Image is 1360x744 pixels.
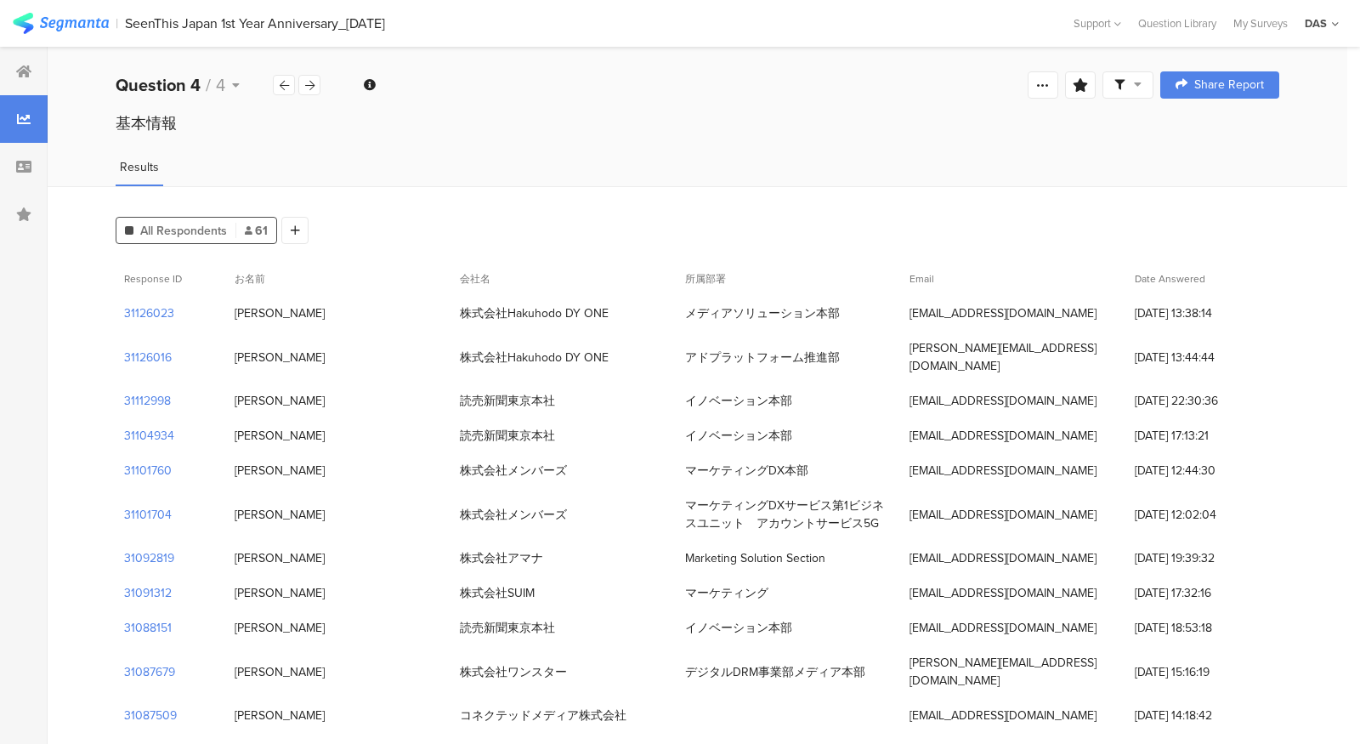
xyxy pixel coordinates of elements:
[1135,549,1271,567] span: [DATE] 19:39:32
[909,339,1118,375] div: [PERSON_NAME][EMAIL_ADDRESS][DOMAIN_NAME]
[235,304,325,322] div: [PERSON_NAME]
[909,427,1096,445] div: [EMAIL_ADDRESS][DOMAIN_NAME]
[1194,79,1264,91] span: Share Report
[909,271,934,287] span: Email
[125,15,385,31] div: SeenThis Japan 1st Year Anniversary_[DATE]
[685,304,840,322] div: メディアソリューション本部
[1135,619,1271,637] span: [DATE] 18:53:18
[245,222,268,240] span: 61
[909,304,1096,322] div: [EMAIL_ADDRESS][DOMAIN_NAME]
[1130,15,1225,31] a: Question Library
[1135,392,1271,410] span: [DATE] 22:30:36
[460,349,609,366] div: 株式会社Hakuhodo DY ONE
[1305,15,1327,31] div: DAS
[909,462,1096,480] div: [EMAIL_ADDRESS][DOMAIN_NAME]
[685,271,726,287] span: 所属部署
[1135,506,1271,524] span: [DATE] 12:02:04
[460,392,555,410] div: 読売新聞東京本社
[460,462,567,480] div: 株式会社メンバーズ
[124,304,174,322] section: 31126023
[140,222,227,240] span: All Respondents
[460,304,609,322] div: 株式会社Hakuhodo DY ONE
[235,584,325,602] div: [PERSON_NAME]
[124,619,172,637] section: 31088151
[685,427,792,445] div: イノベーション本部
[1225,15,1296,31] a: My Surveys
[685,549,825,567] div: Marketing Solution Section
[685,497,893,532] div: マーケティングDXサービス第1ビジネスユニット アカウントサービス5G
[460,549,543,567] div: 株式会社アマナ
[120,158,159,176] span: Results
[235,619,325,637] div: [PERSON_NAME]
[909,619,1096,637] div: [EMAIL_ADDRESS][DOMAIN_NAME]
[685,349,840,366] div: アドプラットフォーム推進部
[124,506,172,524] section: 31101704
[460,271,490,287] span: 会社名
[685,663,865,681] div: デジタルDRM事業部メディア本部
[685,392,792,410] div: イノベーション本部
[1135,707,1271,724] span: [DATE] 14:18:42
[206,72,211,98] span: /
[235,392,325,410] div: [PERSON_NAME]
[460,619,555,637] div: 読売新聞東京本社
[124,549,174,567] section: 31092819
[124,349,172,366] section: 31126016
[909,654,1118,690] div: [PERSON_NAME][EMAIL_ADDRESS][DOMAIN_NAME]
[685,462,808,480] div: マーケティングDX本部
[235,462,325,480] div: [PERSON_NAME]
[124,663,175,681] section: 31087679
[124,271,182,287] span: Response ID
[909,584,1096,602] div: [EMAIL_ADDRESS][DOMAIN_NAME]
[235,349,325,366] div: [PERSON_NAME]
[235,271,265,287] span: お名前
[685,619,792,637] div: イノベーション本部
[460,506,567,524] div: 株式会社メンバーズ
[1135,271,1205,287] span: Date Answered
[13,13,109,34] img: segmanta logo
[1135,427,1271,445] span: [DATE] 17:13:21
[1135,349,1271,366] span: [DATE] 13:44:44
[460,584,535,602] div: 株式会社SUIM
[116,14,118,33] div: |
[460,427,555,445] div: 読売新聞東京本社
[460,663,567,681] div: 株式会社ワンスター
[1135,462,1271,480] span: [DATE] 12:44:30
[1135,663,1271,681] span: [DATE] 15:16:19
[1135,304,1271,322] span: [DATE] 13:38:14
[124,462,172,480] section: 31101760
[909,549,1096,567] div: [EMAIL_ADDRESS][DOMAIN_NAME]
[235,663,325,681] div: [PERSON_NAME]
[235,506,325,524] div: [PERSON_NAME]
[685,584,768,602] div: マーケティング
[124,584,172,602] section: 31091312
[124,427,174,445] section: 31104934
[235,427,325,445] div: [PERSON_NAME]
[116,112,1279,134] div: 基本情報
[460,707,626,724] div: コネクテッドメディア株式会社
[216,72,225,98] span: 4
[235,549,325,567] div: [PERSON_NAME]
[235,707,325,724] div: [PERSON_NAME]
[1135,584,1271,602] span: [DATE] 17:32:16
[909,707,1096,724] div: [EMAIL_ADDRESS][DOMAIN_NAME]
[1074,10,1121,37] div: Support
[124,707,177,724] section: 31087509
[124,392,171,410] section: 31112998
[909,506,1096,524] div: [EMAIL_ADDRESS][DOMAIN_NAME]
[909,392,1096,410] div: [EMAIL_ADDRESS][DOMAIN_NAME]
[116,72,201,98] b: Question 4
